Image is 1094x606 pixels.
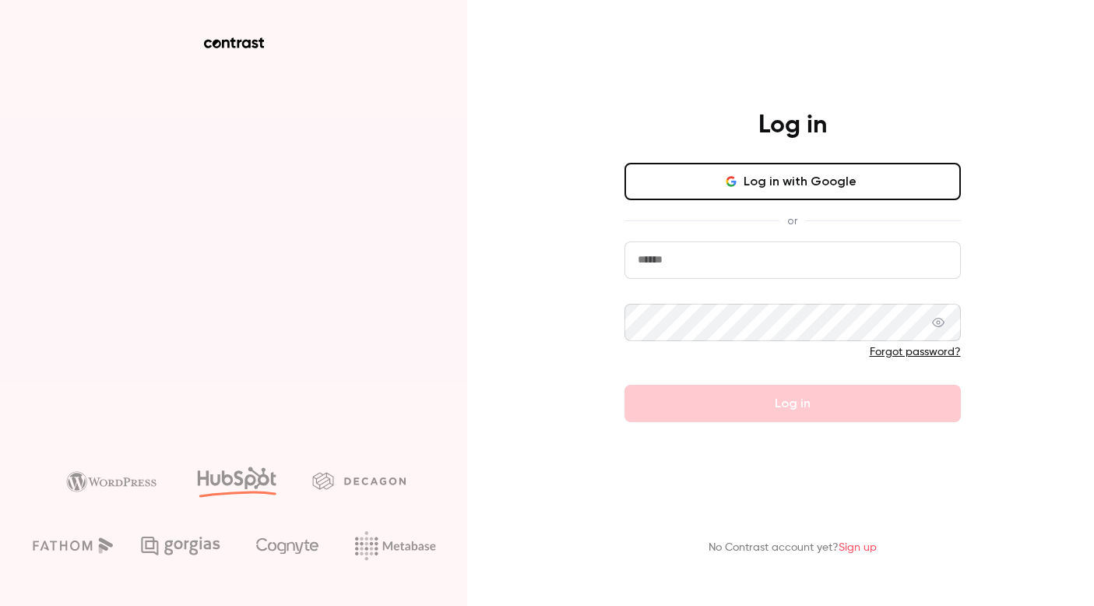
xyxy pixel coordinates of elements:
button: Log in with Google [624,163,961,200]
h4: Log in [758,110,827,141]
img: decagon [312,472,406,489]
span: or [779,213,805,229]
a: Forgot password? [870,347,961,358]
a: Sign up [839,542,877,553]
p: No Contrast account yet? [709,540,877,556]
